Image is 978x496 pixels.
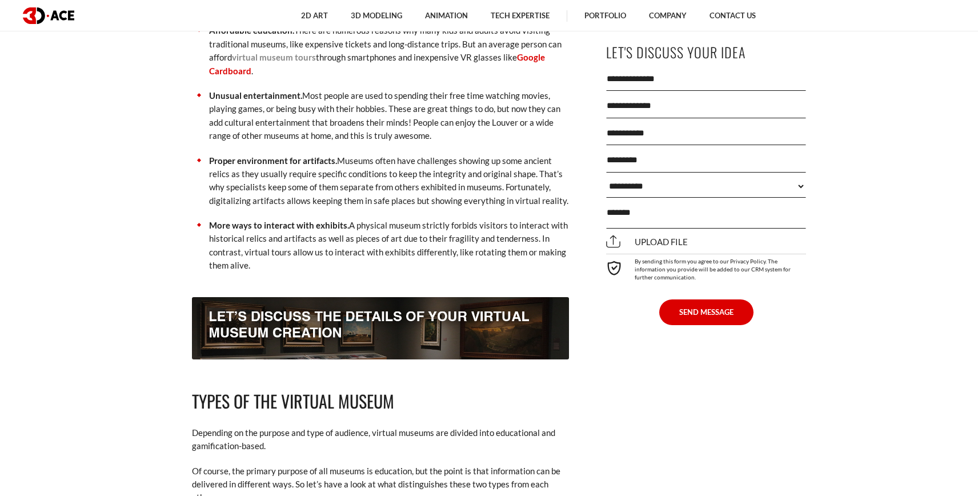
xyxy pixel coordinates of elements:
strong: Unusual entertainment. [209,90,302,101]
span: Upload file [606,237,688,247]
p: Depending on the purpose and type of audience, virtual museums are divided into educational and g... [192,426,569,453]
p: A physical museum strictly forbids visitors to interact with historical relics and artifacts as w... [209,219,569,273]
a: virtual museum tours [232,52,316,62]
button: SEND MESSAGE [659,299,753,325]
img: Architectural animation studio [192,297,569,359]
img: logo dark [23,7,74,24]
strong: More ways to interact with exhibits. [209,220,349,230]
div: By sending this form you agree to our Privacy Policy. The information you provide will be added t... [606,254,806,281]
h2: Types of the virtual museum [192,388,569,415]
p: Let's Discuss Your Idea [606,39,806,65]
p: Museums often have challenges showing up some ancient relics as they usually require specific con... [209,154,569,208]
a: Google Cardboard [209,52,545,75]
p: There are numerous reasons why many kids and adults avoid visiting traditional museums, like expe... [209,24,569,78]
p: Most people are used to spending their free time watching movies, playing games, or being busy wi... [209,89,569,143]
strong: Proper environment for artifacts. [209,155,337,166]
